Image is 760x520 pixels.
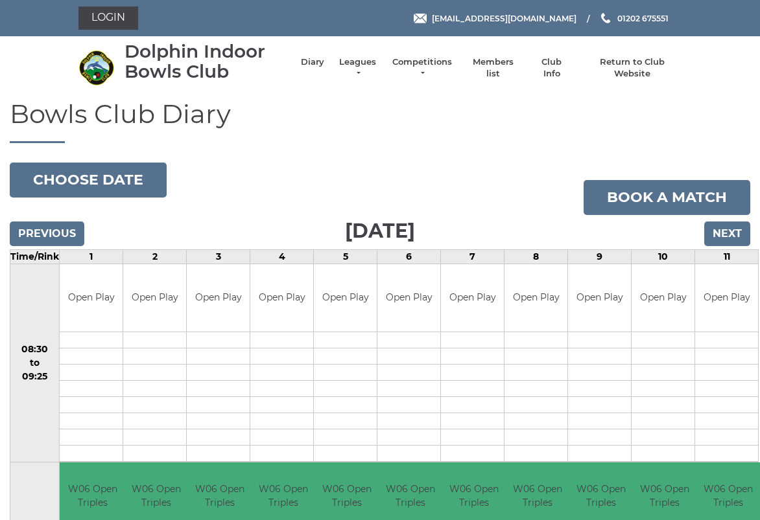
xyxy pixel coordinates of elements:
[60,264,123,332] td: Open Play
[391,56,453,80] a: Competitions
[432,13,576,23] span: [EMAIL_ADDRESS][DOMAIN_NAME]
[10,249,60,264] td: Time/Rink
[466,56,519,80] a: Members list
[414,14,427,23] img: Email
[441,249,505,264] td: 7
[441,264,504,332] td: Open Play
[377,249,441,264] td: 6
[377,264,440,332] td: Open Play
[10,221,84,246] input: Previous
[617,13,669,23] span: 01202 675551
[187,264,250,332] td: Open Play
[250,264,313,332] td: Open Play
[632,264,695,332] td: Open Play
[187,249,250,264] td: 3
[314,264,377,332] td: Open Play
[10,264,60,462] td: 08:30 to 09:25
[695,264,758,332] td: Open Play
[505,264,567,332] td: Open Play
[505,249,568,264] td: 8
[314,249,377,264] td: 5
[584,180,750,215] a: Book a match
[78,50,114,85] img: Dolphin Indoor Bowls Club
[10,100,750,143] h1: Bowls Club Diary
[632,249,695,264] td: 10
[601,13,610,23] img: Phone us
[704,221,750,246] input: Next
[695,249,759,264] td: 11
[414,12,576,25] a: Email [EMAIL_ADDRESS][DOMAIN_NAME]
[60,249,123,264] td: 1
[125,41,288,82] div: Dolphin Indoor Bowls Club
[568,249,632,264] td: 9
[599,12,669,25] a: Phone us 01202 675551
[123,249,187,264] td: 2
[10,163,167,198] button: Choose date
[584,56,682,80] a: Return to Club Website
[301,56,324,68] a: Diary
[78,6,138,30] a: Login
[250,249,314,264] td: 4
[533,56,571,80] a: Club Info
[337,56,378,80] a: Leagues
[123,264,186,332] td: Open Play
[568,264,631,332] td: Open Play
